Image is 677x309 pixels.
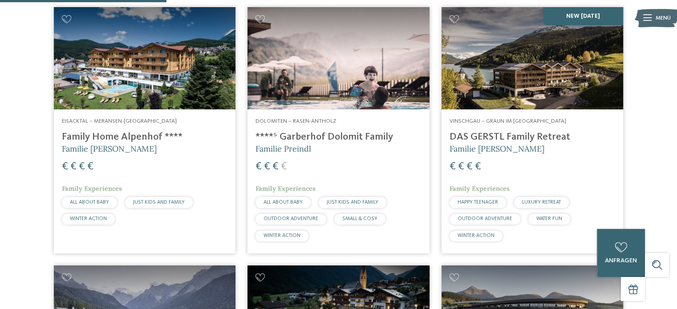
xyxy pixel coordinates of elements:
[458,233,495,238] span: WINTER ACTION
[62,161,68,172] span: €
[247,7,429,253] a: Familienhotels gesucht? Hier findet ihr die besten! Dolomiten – Rasen-Antholz ****ˢ Garberhof Dol...
[62,131,227,143] h4: Family Home Alpenhof ****
[450,131,615,143] h4: DAS GERSTL Family Retreat
[264,216,318,221] span: OUTDOOR ADVENTURE
[605,257,637,264] span: anfragen
[70,216,107,221] span: WINTER ACTION
[87,161,93,172] span: €
[264,200,303,205] span: ALL ABOUT BABY
[70,200,109,205] span: ALL ABOUT BABY
[255,161,262,172] span: €
[475,161,481,172] span: €
[54,7,235,109] img: Family Home Alpenhof ****
[450,161,456,172] span: €
[255,131,421,143] h4: ****ˢ Garberhof Dolomit Family
[79,161,85,172] span: €
[247,7,429,109] img: Familienhotels gesucht? Hier findet ihr die besten!
[466,161,473,172] span: €
[450,144,544,154] span: Familie [PERSON_NAME]
[264,233,300,238] span: WINTER ACTION
[62,144,157,154] span: Familie [PERSON_NAME]
[255,118,336,124] span: Dolomiten – Rasen-Antholz
[522,200,561,205] span: LUXURY RETREAT
[133,200,185,205] span: JUST KIDS AND FAMILY
[62,185,122,193] span: Family Experiences
[442,7,623,253] a: Familienhotels gesucht? Hier findet ihr die besten! NEW [DATE] Vinschgau – Graun im [GEOGRAPHIC_D...
[272,161,279,172] span: €
[255,185,316,193] span: Family Experiences
[54,7,235,253] a: Familienhotels gesucht? Hier findet ihr die besten! Eisacktal – Meransen-[GEOGRAPHIC_DATA] Family...
[536,216,562,221] span: WATER FUN
[450,185,510,193] span: Family Experiences
[458,216,512,221] span: OUTDOOR ADVENTURE
[458,161,464,172] span: €
[281,161,287,172] span: €
[450,118,566,124] span: Vinschgau – Graun im [GEOGRAPHIC_DATA]
[458,200,498,205] span: HAPPY TEENAGER
[62,118,177,124] span: Eisacktal – Meransen-[GEOGRAPHIC_DATA]
[342,216,377,221] span: SMALL & COSY
[442,7,623,109] img: Familienhotels gesucht? Hier findet ihr die besten!
[264,161,270,172] span: €
[70,161,77,172] span: €
[255,144,311,154] span: Familie Preindl
[597,229,645,277] a: anfragen
[327,200,378,205] span: JUST KIDS AND FAMILY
